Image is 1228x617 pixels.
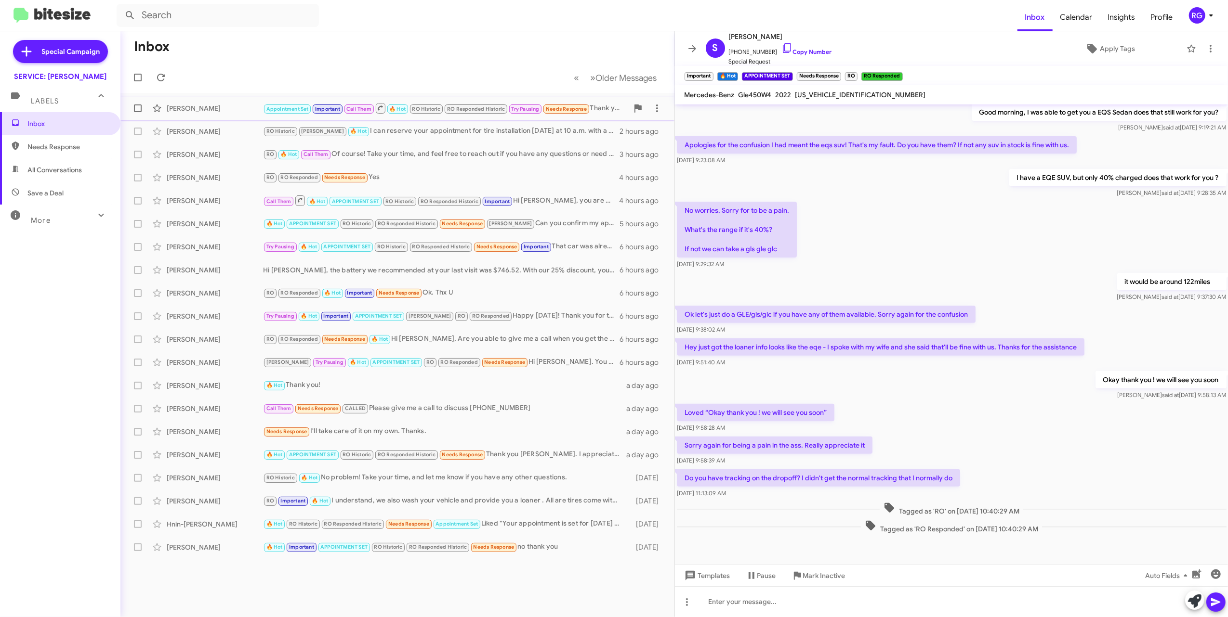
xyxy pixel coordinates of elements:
[266,106,309,112] span: Appointment Set
[346,106,371,112] span: Call Them
[312,498,329,504] span: 🔥 Hot
[713,40,718,56] span: S
[266,475,295,481] span: RO Historic
[324,313,349,319] span: Important
[458,313,465,319] span: RO
[263,218,620,229] div: Can you confirm my appointment at 9 [DATE]? I just got a message saying I missed the appointment ...
[167,311,263,321] div: [PERSON_NAME]
[324,244,371,250] span: APPOINTMENT SET
[263,426,625,437] div: I'll take care of it on my own. Thanks.
[167,542,263,552] div: [PERSON_NAME]
[388,521,429,527] span: Needs Response
[971,103,1226,121] p: Good morning, I was able to get you a EQS Sedan does that still work for you?
[781,48,832,55] a: Copy Number
[280,336,317,342] span: RO Responded
[167,242,263,252] div: [PERSON_NAME]
[266,290,274,296] span: RO
[304,151,329,157] span: Call Them
[266,359,309,365] span: [PERSON_NAME]
[324,290,341,296] span: 🔥 Hot
[350,359,366,365] span: 🔥 Hot
[266,521,283,527] span: 🔥 Hot
[1017,3,1053,31] a: Inbox
[484,359,525,365] span: Needs Response
[167,450,263,460] div: [PERSON_NAME]
[301,128,344,134] span: [PERSON_NAME]
[677,260,724,268] span: [DATE] 9:29:32 AM
[677,469,960,487] p: Do you have tracking on the dropoff? I didn't get the normal tracking that I normally do
[31,97,59,105] span: Labels
[167,358,263,367] div: [PERSON_NAME]
[385,198,414,205] span: RO Historic
[409,544,467,550] span: RO Responded Historic
[117,4,319,27] input: Search
[1053,3,1100,31] span: Calendar
[677,437,872,454] p: Sorry again for being a pain in the ass. Really appreciate it
[1143,3,1181,31] span: Profile
[472,313,509,319] span: RO Responded
[442,451,483,458] span: Needs Response
[263,126,620,137] div: I can reserve your appointment for tire installation [DATE] at 10 a.m. with a loaner reserved.
[1117,391,1226,398] span: [PERSON_NAME] [DATE] 9:58:13 AM
[795,90,926,99] span: [US_VEHICLE_IDENTIFICATION_NUMBER]
[677,457,725,464] span: [DATE] 9:58:39 AM
[134,39,170,54] h1: Inbox
[266,405,291,411] span: Call Them
[620,127,666,136] div: 2 hours ago
[677,424,725,431] span: [DATE] 9:58:28 AM
[409,313,451,319] span: [PERSON_NAME]
[266,220,283,227] span: 🔥 Hot
[167,427,263,437] div: [PERSON_NAME]
[301,313,317,319] span: 🔥 Hot
[263,472,625,483] div: No problem! Take your time, and let me know if you have any other questions.
[476,244,517,250] span: Needs Response
[474,544,515,550] span: Needs Response
[379,290,420,296] span: Needs Response
[677,359,725,366] span: [DATE] 9:51:40 AM
[167,496,263,506] div: [PERSON_NAME]
[1095,371,1226,388] p: Okay thank you ! we will see you soon
[574,72,580,84] span: «
[677,306,976,323] p: Ok let's just do a GLE/gls/glc if you have any of them available. Sorry again for the confusion
[620,219,666,229] div: 5 hours ago
[447,106,505,112] span: RO Responded Historic
[1009,169,1226,186] p: I have a EQE SUV, but only 40% charged does that work for you ?
[167,219,263,229] div: [PERSON_NAME]
[14,72,106,81] div: SERVICE: [PERSON_NAME]
[1117,273,1226,290] p: it would be around 122miles
[861,520,1042,534] span: Tagged as 'RO Responded' on [DATE] 10:40:29 AM
[263,541,625,553] div: no thank you
[1117,189,1226,196] span: [PERSON_NAME] [DATE] 9:28:35 AM
[266,544,283,550] span: 🔥 Hot
[568,68,585,88] button: Previous
[625,542,667,552] div: [DATE]
[524,244,549,250] span: Important
[1189,7,1205,24] div: RG
[266,428,307,435] span: Needs Response
[355,313,402,319] span: APPOINTMENT SET
[421,198,478,205] span: RO Responded Historic
[263,518,625,529] div: Liked “Your appointment is set for [DATE] at 9 AM. Maintenance services typically take 1 to 3 hou...
[441,359,478,365] span: RO Responded
[596,73,657,83] span: Older Messages
[13,40,108,63] a: Special Campaign
[378,451,436,458] span: RO Responded Historic
[1100,40,1135,57] span: Apply Tags
[27,188,64,198] span: Save a Deal
[320,544,368,550] span: APPOINTMENT SET
[167,265,263,275] div: [PERSON_NAME]
[289,451,336,458] span: APPOINTMENT SET
[343,451,371,458] span: RO Historic
[738,567,784,584] button: Pause
[167,173,263,182] div: [PERSON_NAME]
[27,165,82,175] span: All Conversations
[347,290,372,296] span: Important
[620,334,666,344] div: 6 hours ago
[263,403,625,414] div: Please give me a call to discuss [PHONE_NUMBER]
[1118,124,1226,131] span: [PERSON_NAME] [DATE] 9:19:21 AM
[167,381,263,390] div: [PERSON_NAME]
[378,220,436,227] span: RO Responded Historic
[266,151,274,157] span: RO
[350,128,367,134] span: 🔥 Hot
